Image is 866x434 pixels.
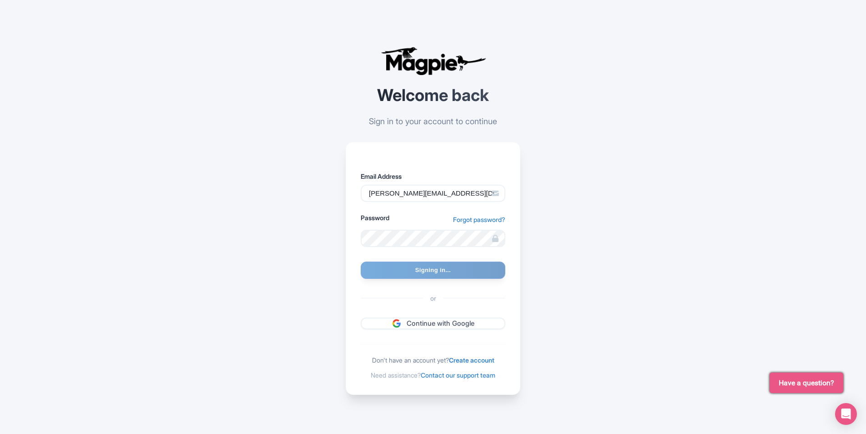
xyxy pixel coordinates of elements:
[361,370,505,380] div: Need assistance?
[361,185,505,202] input: Enter your email address
[378,46,488,76] img: logo-ab69f6fb50320c5b225c76a69d11143b.png
[835,403,857,425] div: Open Intercom Messenger
[361,318,505,330] a: Continue with Google
[361,262,505,279] input: Signing in...
[449,356,494,364] a: Create account
[770,373,843,393] button: Have a question?
[346,86,520,105] h2: Welcome back
[421,371,495,379] a: Contact our support team
[361,213,389,222] label: Password
[361,355,505,365] div: Don't have an account yet?
[361,172,505,181] label: Email Address
[779,378,834,389] span: Have a question?
[453,215,505,224] a: Forgot password?
[346,115,520,127] p: Sign in to your account to continue
[423,293,443,303] span: or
